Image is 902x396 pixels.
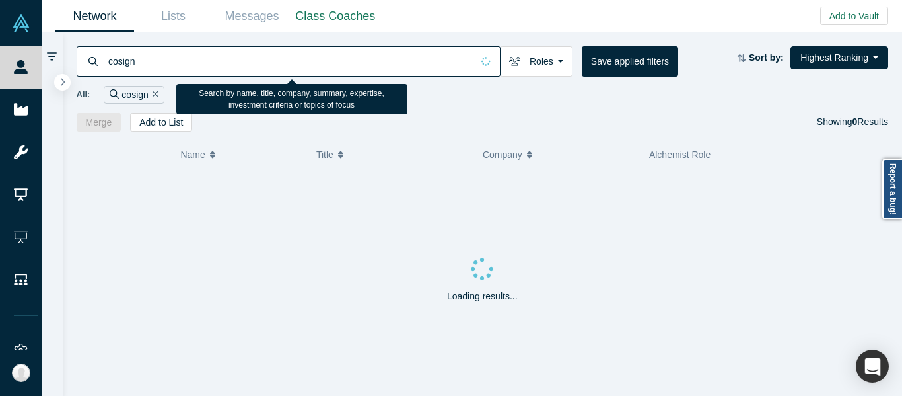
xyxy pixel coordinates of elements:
span: Title [316,141,333,169]
strong: 0 [852,116,858,127]
button: Save applied filters [582,46,678,77]
button: Roles [500,46,572,77]
a: Lists [134,1,213,32]
button: Name [180,141,302,169]
span: Results [852,116,888,127]
input: Search by name, title, company, summary, expertise, investment criteria or topics of focus [107,46,472,77]
a: Messages [213,1,291,32]
button: Title [316,141,469,169]
span: Company [483,141,522,169]
a: Network [55,1,134,32]
button: Add to List [130,113,192,132]
img: Alchemist Vault Logo [12,14,30,32]
button: Add to Vault [820,7,888,25]
button: Remove Filter [149,87,158,102]
span: Name [180,141,205,169]
button: Merge [77,113,121,132]
button: Highest Ranking [790,46,888,69]
button: Company [483,141,635,169]
div: cosign [104,86,164,104]
a: Report a bug! [882,159,902,219]
span: Alchemist Role [649,149,711,160]
div: Showing [817,113,888,132]
a: Class Coaches [291,1,380,32]
p: Loading results... [447,290,518,303]
span: All: [77,88,90,101]
img: Michelle Ann Chua's Account [12,364,30,382]
strong: Sort by: [749,52,784,63]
